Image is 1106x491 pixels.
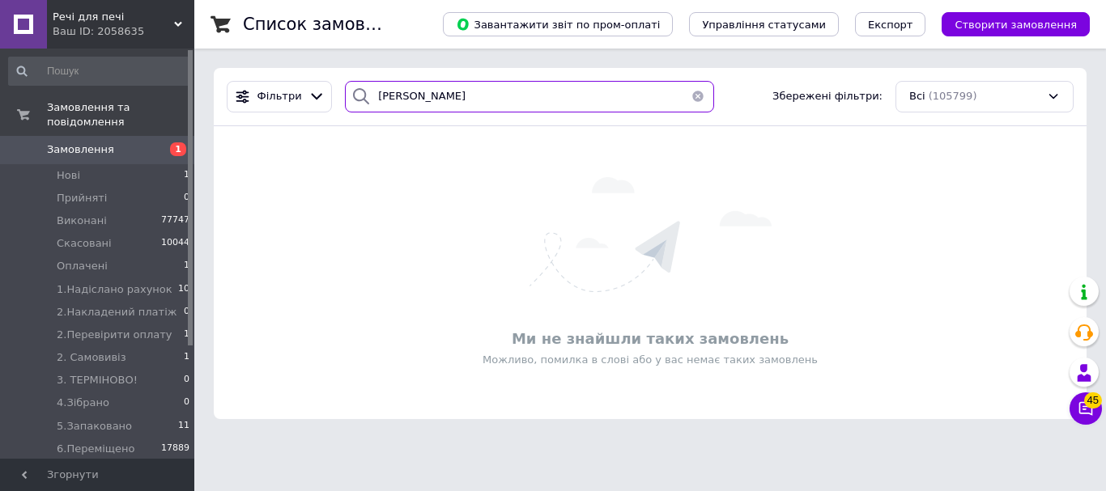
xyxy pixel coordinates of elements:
[929,90,977,102] span: (105799)
[184,191,189,205] span: 0
[57,419,132,434] span: 5.Запаковано
[47,100,194,129] span: Замовлення та повідомлення
[222,328,1078,349] div: Ми не знайшли таких замовлень
[57,168,80,183] span: Нові
[53,24,194,39] div: Ваш ID: 2058635
[909,89,925,104] span: Всі
[925,18,1090,30] a: Створити замовлення
[868,19,913,31] span: Експорт
[57,350,126,365] span: 2. Самовивіз
[178,282,189,297] span: 10
[184,350,189,365] span: 1
[53,10,174,24] span: Речі для печі
[47,142,114,157] span: Замовлення
[345,81,714,112] input: Пошук за номером замовлення, ПІБ покупця, номером телефону, Email, номером накладної
[184,168,189,183] span: 1
[57,214,107,228] span: Виконані
[57,282,172,297] span: 1.Надіслано рахунок
[443,12,673,36] button: Завантажити звіт по пром-оплаті
[855,12,926,36] button: Експорт
[57,236,112,251] span: Скасовані
[57,328,172,342] span: 2.Перевірити оплату
[57,259,108,273] span: Оплачені
[243,15,407,34] h1: Список замовлень
[184,396,189,410] span: 0
[57,191,107,205] span: Прийняті
[184,373,189,387] span: 0
[942,12,1090,36] button: Створити замовлення
[456,17,660,32] span: Завантажити звіт по пром-оплаті
[161,214,189,228] span: 77747
[178,419,189,434] span: 11
[161,236,189,251] span: 10044
[8,57,191,86] input: Пошук
[689,12,839,36] button: Управління статусами
[1070,392,1102,425] button: Чат з покупцем45
[702,19,826,31] span: Управління статусами
[57,373,138,387] span: 3. ТЕРМІНОВО!
[170,142,186,156] span: 1
[184,305,189,320] span: 0
[257,89,302,104] span: Фільтри
[57,442,135,456] span: 6.Переміщено
[161,442,189,456] span: 17889
[772,89,883,104] span: Збережені фільтри:
[530,177,772,292] img: Нічого не знайдено
[1084,392,1102,408] span: 45
[184,259,189,273] span: 1
[184,328,189,342] span: 1
[682,81,714,112] button: Очистить
[955,19,1077,31] span: Створити замовлення
[57,396,109,410] span: 4.Зібрано
[222,353,1078,367] div: Можливо, помилка в слові або у вас немає таких замовлень
[57,305,177,320] span: 2.Накладений платіж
